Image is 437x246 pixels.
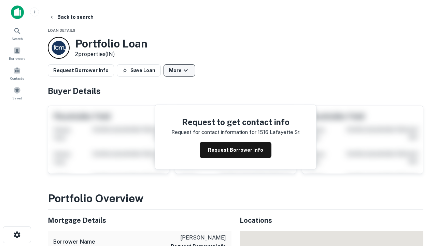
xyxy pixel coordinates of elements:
button: Save Loan [117,64,161,77]
span: Borrowers [9,56,25,61]
button: Back to search [46,11,96,23]
p: 1516 lafayette st [258,128,300,136]
button: More [164,64,195,77]
p: 2 properties (IN) [75,50,147,58]
h3: Portfolio Loan [75,37,147,50]
a: Search [2,24,32,43]
h3: Portfolio Overview [48,190,423,207]
h4: Request to get contact info [171,116,300,128]
a: Borrowers [2,44,32,63]
h5: Locations [240,215,423,225]
span: Loan Details [48,28,75,32]
img: capitalize-icon.png [11,5,24,19]
p: [PERSON_NAME] [171,234,226,242]
button: Request Borrower Info [200,142,271,158]
a: Contacts [2,64,32,82]
span: Contacts [10,76,24,81]
h6: Borrower Name [53,238,95,246]
a: Saved [2,84,32,102]
h4: Buyer Details [48,85,423,97]
h5: Mortgage Details [48,215,231,225]
span: Search [12,36,23,41]
button: Request Borrower Info [48,64,114,77]
span: Saved [12,95,22,101]
iframe: Chat Widget [403,191,437,224]
p: Request for contact information for [171,128,256,136]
